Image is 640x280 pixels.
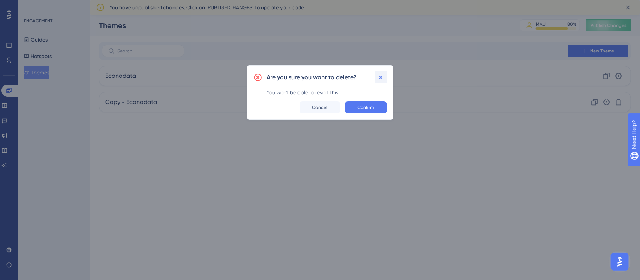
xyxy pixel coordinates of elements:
span: Confirm [358,104,374,110]
div: You won't be able to revert this. [267,88,387,97]
iframe: UserGuiding AI Assistant Launcher [609,250,631,273]
h2: Are you sure you want to delete? [267,73,357,82]
span: Cancel [312,104,328,110]
span: Need Help? [18,2,47,11]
